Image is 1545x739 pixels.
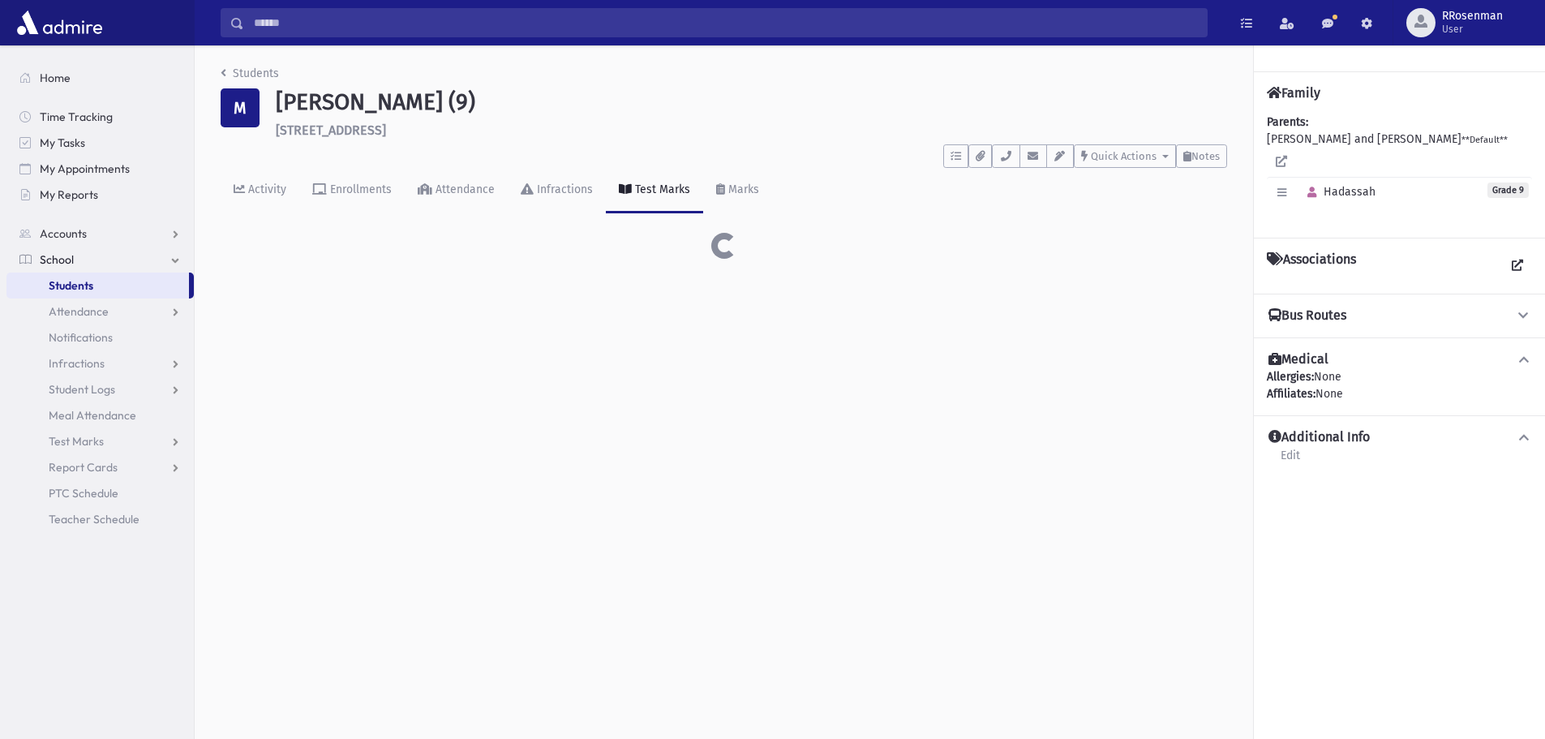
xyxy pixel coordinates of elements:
a: Enrollments [299,168,405,213]
div: Activity [245,183,286,196]
a: Accounts [6,221,194,247]
span: RRosenman [1442,10,1503,23]
span: My Appointments [40,161,130,176]
nav: breadcrumb [221,65,279,88]
a: Infractions [6,350,194,376]
a: Activity [221,168,299,213]
span: Test Marks [49,434,104,449]
a: My Tasks [6,130,194,156]
button: Bus Routes [1267,307,1532,324]
b: Parents: [1267,115,1308,129]
span: My Tasks [40,135,85,150]
a: Students [6,273,189,299]
span: Infractions [49,356,105,371]
span: School [40,252,74,267]
span: Students [49,278,93,293]
a: Time Tracking [6,104,194,130]
b: Allergies: [1267,370,1314,384]
a: Home [6,65,194,91]
div: Infractions [534,183,593,196]
h4: Additional Info [1268,429,1370,446]
a: My Appointments [6,156,194,182]
div: Marks [725,183,759,196]
a: Infractions [508,168,606,213]
a: Teacher Schedule [6,506,194,532]
img: AdmirePro [13,6,106,39]
a: Edit [1280,446,1301,475]
div: Attendance [432,183,495,196]
a: Notifications [6,324,194,350]
span: Meal Attendance [49,408,136,423]
span: Report Cards [49,460,118,475]
input: Search [244,8,1207,37]
button: Additional Info [1267,429,1532,446]
a: My Reports [6,182,194,208]
div: M [221,88,260,127]
a: Report Cards [6,454,194,480]
a: Meal Attendance [6,402,194,428]
h4: Associations [1267,251,1356,281]
div: None [1267,368,1532,402]
span: Attendance [49,304,109,319]
h1: [PERSON_NAME] (9) [276,88,1227,116]
span: Hadassah [1300,185,1375,199]
span: My Reports [40,187,98,202]
span: Accounts [40,226,87,241]
a: Test Marks [6,428,194,454]
button: Notes [1176,144,1227,168]
a: PTC Schedule [6,480,194,506]
div: Enrollments [327,183,392,196]
span: Grade 9 [1487,183,1529,198]
h4: Family [1267,85,1320,101]
a: Student Logs [6,376,194,402]
button: Medical [1267,351,1532,368]
span: User [1442,23,1503,36]
span: Teacher Schedule [49,512,139,526]
a: Attendance [6,299,194,324]
a: View all Associations [1503,251,1532,281]
span: Notifications [49,330,113,345]
h4: Bus Routes [1268,307,1346,324]
span: Home [40,71,71,85]
a: Attendance [405,168,508,213]
span: Time Tracking [40,110,113,124]
div: None [1267,385,1532,402]
span: Student Logs [49,382,115,397]
span: Notes [1191,150,1220,162]
button: Quick Actions [1074,144,1176,168]
span: Quick Actions [1091,150,1157,162]
a: Marks [703,168,772,213]
div: Test Marks [632,183,690,196]
div: [PERSON_NAME] and [PERSON_NAME] [1267,114,1532,225]
b: Affiliates: [1267,387,1315,401]
a: Students [221,67,279,80]
h4: Medical [1268,351,1328,368]
a: Test Marks [606,168,703,213]
span: PTC Schedule [49,486,118,501]
a: School [6,247,194,273]
h6: [STREET_ADDRESS] [276,122,1227,138]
